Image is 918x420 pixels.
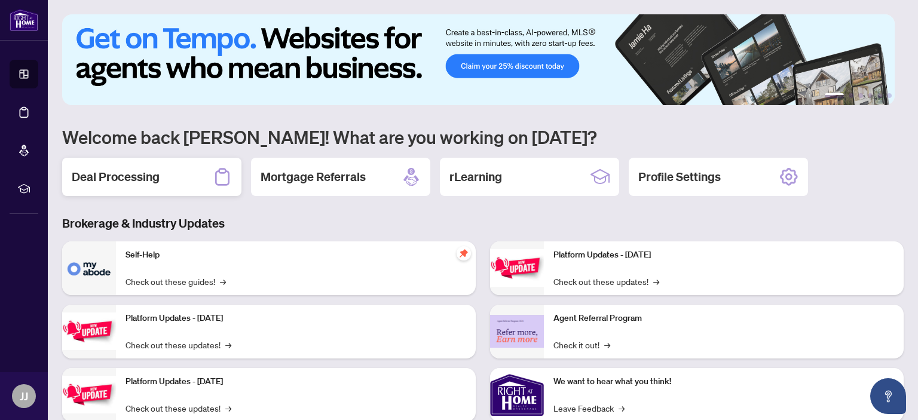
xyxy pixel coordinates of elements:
[62,125,904,148] h1: Welcome back [PERSON_NAME]! What are you working on [DATE]?
[868,93,873,98] button: 4
[126,312,466,325] p: Platform Updates - [DATE]
[870,378,906,414] button: Open asap
[220,275,226,288] span: →
[490,315,544,348] img: Agent Referral Program
[877,93,882,98] button: 5
[72,168,160,185] h2: Deal Processing
[62,241,116,295] img: Self-Help
[126,249,466,262] p: Self-Help
[638,168,721,185] h2: Profile Settings
[126,401,231,415] a: Check out these updates!→
[553,312,894,325] p: Agent Referral Program
[553,275,659,288] a: Check out these updates!→
[62,14,895,105] img: Slide 0
[126,275,226,288] a: Check out these guides!→
[858,93,863,98] button: 3
[825,93,844,98] button: 1
[126,375,466,388] p: Platform Updates - [DATE]
[619,401,625,415] span: →
[490,249,544,287] img: Platform Updates - June 23, 2025
[653,275,659,288] span: →
[553,401,625,415] a: Leave Feedback→
[449,168,502,185] h2: rLearning
[261,168,366,185] h2: Mortgage Referrals
[62,376,116,413] img: Platform Updates - July 21, 2025
[887,93,892,98] button: 6
[553,375,894,388] p: We want to hear what you think!
[604,338,610,351] span: →
[10,9,38,31] img: logo
[225,338,231,351] span: →
[225,401,231,415] span: →
[849,93,853,98] button: 2
[62,215,904,232] h3: Brokerage & Industry Updates
[553,338,610,351] a: Check it out!→
[20,388,28,404] span: JJ
[62,312,116,350] img: Platform Updates - September 16, 2025
[457,246,471,260] span: pushpin
[126,338,231,351] a: Check out these updates!→
[553,249,894,262] p: Platform Updates - [DATE]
